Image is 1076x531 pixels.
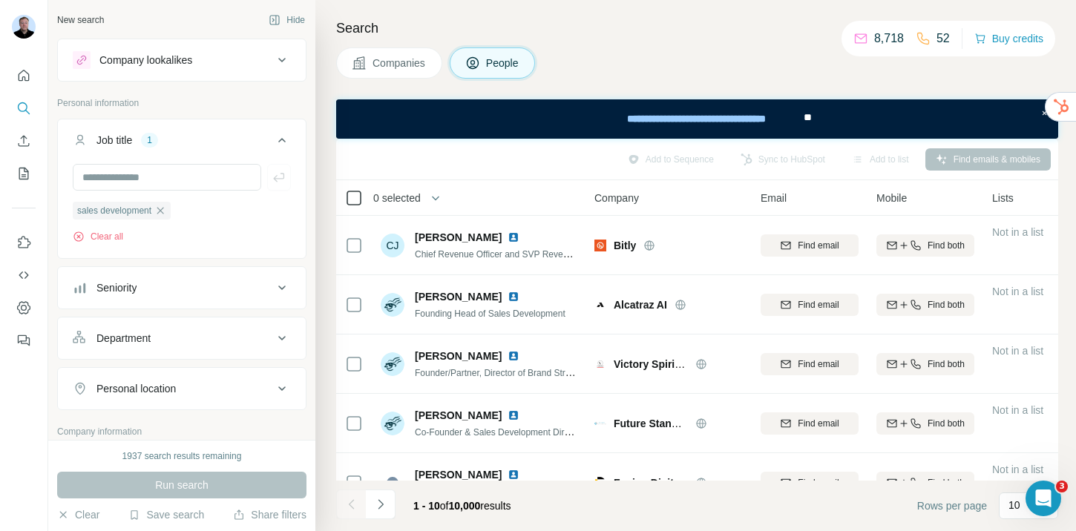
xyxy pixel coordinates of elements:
[761,412,859,435] button: Find email
[381,234,404,257] div: CJ
[373,191,421,205] span: 0 selected
[798,417,839,430] span: Find email
[233,507,306,522] button: Share filters
[594,477,606,489] img: Logo of Fusion Digital Web
[128,507,204,522] button: Save search
[508,469,519,481] img: LinkedIn logo
[614,297,667,312] span: Alcatraz AI
[381,293,404,317] img: Avatar
[876,294,974,316] button: Find both
[508,231,519,243] img: LinkedIn logo
[992,404,1043,416] span: Not in a list
[761,191,787,205] span: Email
[57,425,306,438] p: Company information
[594,418,606,429] img: Logo of Future Standards EOOD
[415,426,584,438] span: Co-Founder & Sales Development Director
[594,240,606,251] img: Logo of Bitly
[1056,481,1068,492] span: 3
[12,62,36,89] button: Quick start
[415,248,833,260] span: Chief Revenue Officer and SVP Revenue Management, eCommerce, Distribution and Sales Development
[12,15,36,39] img: Avatar
[415,467,502,482] span: [PERSON_NAME]
[12,327,36,354] button: Feedback
[876,472,974,494] button: Find both
[798,298,839,311] span: Find email
[12,95,36,122] button: Search
[58,42,306,78] button: Company lookalikes
[1026,481,1061,516] iframe: Intercom live chat
[928,476,965,489] span: Find both
[381,352,404,376] img: Avatar
[928,298,965,311] span: Find both
[876,234,974,257] button: Find both
[96,133,132,148] div: Job title
[614,238,636,253] span: Bitly
[73,230,123,243] button: Clear all
[876,412,974,435] button: Find both
[761,234,859,257] button: Find email
[974,28,1043,49] button: Buy credits
[57,13,104,27] div: New search
[381,471,404,495] img: Avatar
[258,9,315,31] button: Hide
[992,286,1043,297] span: Not in a list
[415,349,502,363] span: [PERSON_NAME]
[449,500,481,512] span: 10,000
[58,270,306,306] button: Seniority
[1008,498,1020,512] p: 10
[594,191,639,205] span: Company
[58,122,306,164] button: Job title1
[614,475,688,490] span: Fusion Digital Web
[58,320,306,356] button: Department
[99,53,192,67] div: Company lookalikes
[336,99,1058,139] iframe: Banner
[415,309,565,319] span: Founding Head of Sales Development
[874,30,904,47] p: 8,718
[798,357,839,371] span: Find email
[508,291,519,303] img: LinkedIn logo
[876,353,974,375] button: Find both
[614,358,752,370] span: Victory Spirits Development
[992,191,1014,205] span: Lists
[96,331,151,346] div: Department
[77,204,151,217] span: sales development
[58,371,306,406] button: Personal location
[122,449,242,463] div: 1937 search results remaining
[876,191,907,205] span: Mobile
[798,476,839,489] span: Find email
[992,226,1043,238] span: Not in a list
[57,96,306,110] p: Personal information
[594,358,606,370] img: Logo of Victory Spirits Development
[798,239,839,252] span: Find email
[508,350,519,362] img: LinkedIn logo
[761,472,859,494] button: Find email
[141,133,158,147] div: 1
[928,417,965,430] span: Find both
[12,229,36,256] button: Use Surfe on LinkedIn
[12,160,36,187] button: My lists
[413,500,440,512] span: 1 - 10
[415,366,684,378] span: Founder/Partner, Director of Brand Strategy and Sales Development
[440,500,449,512] span: of
[415,230,502,245] span: [PERSON_NAME]
[992,464,1043,475] span: Not in a list
[381,412,404,435] img: Avatar
[415,408,502,423] span: [PERSON_NAME]
[373,56,427,70] span: Companies
[594,299,606,311] img: Logo of Alcatraz AI
[415,289,502,304] span: [PERSON_NAME]
[936,30,950,47] p: 52
[614,418,733,429] span: Future Standards EOOD
[992,345,1043,357] span: Not in a list
[96,280,137,295] div: Seniority
[12,128,36,154] button: Enrich CSV
[366,489,396,519] button: Navigate to next page
[413,500,511,512] span: results
[12,262,36,288] button: Use Surfe API
[928,357,965,371] span: Find both
[508,409,519,421] img: LinkedIn logo
[12,294,36,321] button: Dashboard
[486,56,520,70] span: People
